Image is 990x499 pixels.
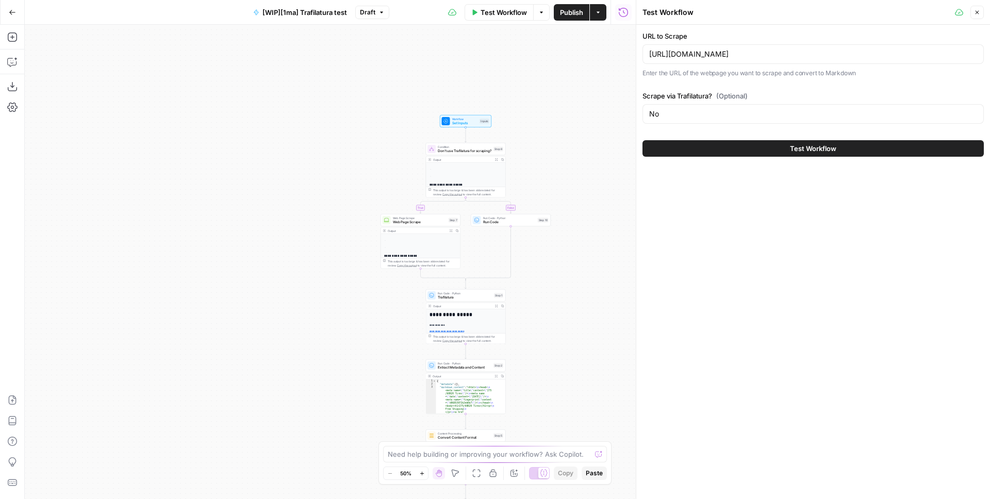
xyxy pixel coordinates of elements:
[493,434,503,438] div: Step 5
[426,382,436,386] div: 2
[465,127,467,142] g: Edge from start to step_9
[438,145,491,149] span: Condition
[426,359,506,414] div: Run Code · PythonExtract Metadata and ContentStep 2Output{ "metadata":{}, "markdown_content":"<ht...
[433,335,503,343] div: This output is too large & has been abbreviated for review. to view the full content.
[560,7,583,18] span: Publish
[438,148,491,154] span: Don't use Trafilatura for scraping?
[554,4,589,21] button: Publish
[421,269,466,280] g: Edge from step_7 to step_9-conditional-end
[554,467,577,480] button: Copy
[558,469,573,478] span: Copy
[465,279,467,289] g: Edge from step_9-conditional-end to step_1
[433,379,436,382] span: Toggle code folding, rows 1 through 4
[426,379,436,382] div: 1
[494,293,503,298] div: Step 1
[433,188,503,196] div: This output is too large & has been abbreviated for review. to view the full content.
[397,264,417,267] span: Copy the output
[442,193,462,196] span: Copy the output
[393,216,447,220] span: Web Page Scrape
[360,8,375,17] span: Draft
[538,218,549,223] div: Step 10
[393,220,447,225] span: Web Page Scrape
[400,469,411,477] span: 50%
[483,220,536,225] span: Run Code
[433,158,491,162] div: Output
[388,229,447,233] div: Output
[449,218,458,223] div: Step 7
[438,295,492,300] span: Trafilatura
[466,197,511,213] g: Edge from step_9 to step_10
[442,339,462,342] span: Copy the output
[420,197,466,213] g: Edge from step_9 to step_7
[426,143,506,197] div: ConditionDon't use Trafilatura for scraping?Step 9Output**** **** **** *****This output is too la...
[438,435,491,440] span: Convert Content Format
[433,374,491,378] div: Output
[642,31,984,41] label: URL to Scrape
[582,467,607,480] button: Paste
[429,433,434,438] img: o3r9yhbrn24ooq0tey3lueqptmfj
[426,115,506,127] div: WorkflowSet InputsInputs
[355,6,389,19] button: Draft
[471,214,551,226] div: Run Code · PythonRun CodeStep 10
[465,484,467,499] g: Edge from step_5 to step_6
[465,4,533,21] button: Test Workflow
[465,414,467,429] g: Edge from step_2 to step_5
[586,469,603,478] span: Paste
[426,386,436,494] div: 3
[466,226,511,280] g: Edge from step_10 to step_9-conditional-end
[642,140,984,157] button: Test Workflow
[483,216,536,220] span: Run Code · Python
[493,147,503,152] div: Step 9
[438,361,491,365] span: Run Code · Python
[465,344,467,359] g: Edge from step_1 to step_2
[381,214,460,269] div: Web Page ScrapeWeb Page ScrapeStep 7Output**** **** **** *****This output is too large & has been...
[452,117,478,121] span: Workflow
[388,259,458,268] div: This output is too large & has been abbreviated for review. to view the full content.
[642,91,984,101] label: Scrape via Trafilatura?
[438,431,491,436] span: Content Processing
[433,304,491,308] div: Output
[649,49,977,59] input: https://example.com/article
[262,7,347,18] span: [WIP][1ma] Trafilatura test
[247,4,353,21] button: [WIP][1ma] Trafilatura test
[426,429,506,484] div: Content ProcessingConvert Content FormatStep 5Output<h1>275/60R20 Tires</h1><p> Free Shipping </p...
[438,365,491,370] span: Extract Metadata and Content
[438,291,492,295] span: Run Code · Python
[493,363,503,368] div: Step 2
[642,68,984,78] p: Enter the URL of the webpage you want to scrape and convert to Markdown
[480,119,489,124] div: Inputs
[452,121,478,126] span: Set Inputs
[716,91,748,101] span: (Optional)
[790,143,836,154] span: Test Workflow
[481,7,527,18] span: Test Workflow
